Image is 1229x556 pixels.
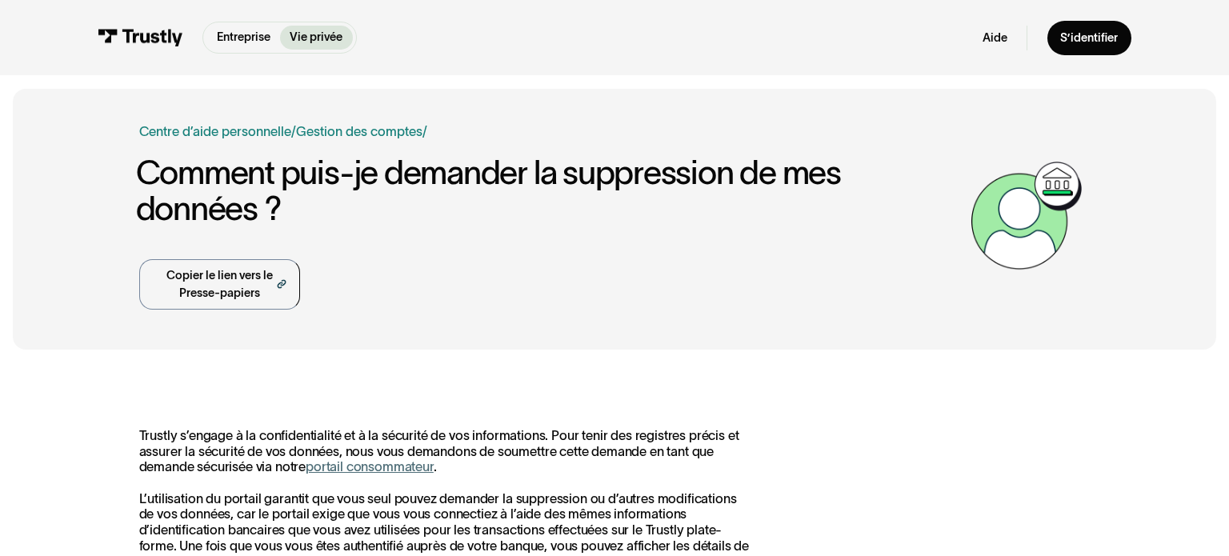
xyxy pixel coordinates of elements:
a: S’identifier [1047,21,1131,55]
p: Vie privée [290,29,342,46]
p: Entreprise [217,29,270,46]
a: Copier le lien vers le Presse-papiers [139,259,301,310]
a: Centre d’aide personnelle [139,122,291,142]
img: Trustly Logo [98,29,183,47]
a: Gestion des comptes [296,124,422,138]
h1: Comment puis-je demander la suppression de mes données ? [136,154,963,226]
div: Copier le lien vers le Presse-papiers [153,267,286,302]
a: Vie privée [280,26,353,50]
div: / [422,122,427,142]
a: Aide [983,30,1007,46]
a: portail consommateur [306,459,434,474]
div: / [291,122,296,142]
div: S’identifier [1060,30,1118,46]
a: Entreprise [207,26,281,50]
